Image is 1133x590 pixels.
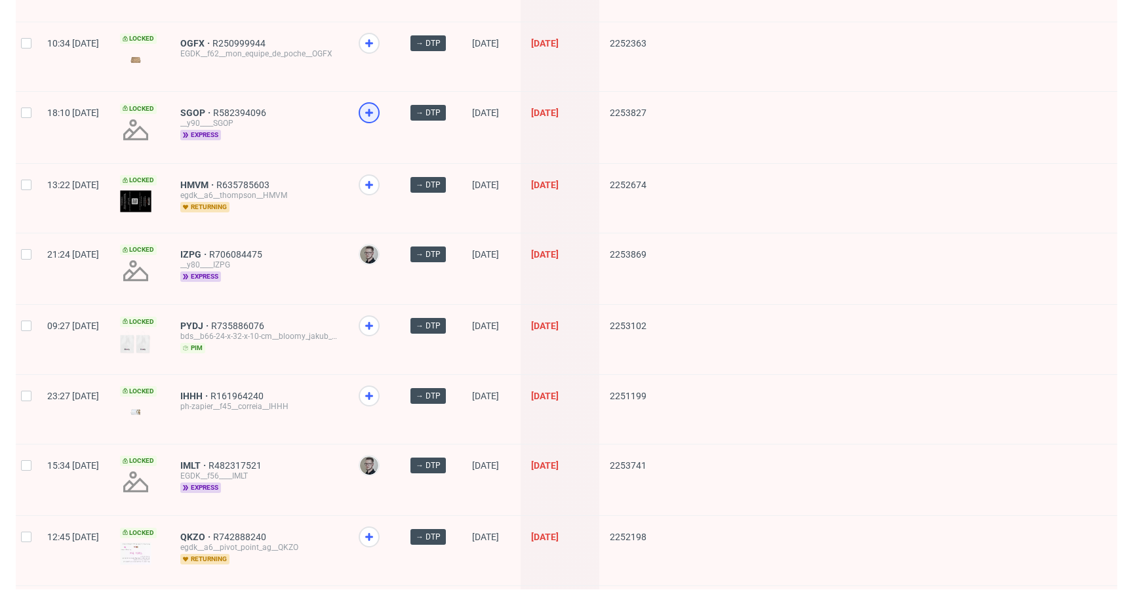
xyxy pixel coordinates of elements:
span: [DATE] [472,108,499,118]
div: egdk__a6__pivot_point_ag__QKZO [180,542,338,553]
span: express [180,271,221,282]
a: OGFX [180,38,212,49]
span: → DTP [416,107,441,119]
span: pim [180,343,205,353]
span: 2253102 [610,321,646,331]
span: [DATE] [472,532,499,542]
span: [DATE] [531,321,559,331]
span: Locked [120,528,157,538]
span: Locked [120,104,157,114]
img: version_two_editor_design.png [120,51,151,69]
span: [DATE] [531,249,559,260]
div: __y90____SGOP [180,118,338,128]
span: returning [180,202,229,212]
span: → DTP [416,460,441,471]
span: 23:27 [DATE] [47,391,99,401]
span: [DATE] [531,180,559,190]
span: 2251199 [610,391,646,401]
span: → DTP [416,179,441,191]
span: [DATE] [531,391,559,401]
a: R161964240 [210,391,266,401]
span: Locked [120,33,157,44]
span: 10:34 [DATE] [47,38,99,49]
a: IHHH [180,391,210,401]
img: version_two_editor_design.png [120,331,151,354]
img: version_two_editor_design [120,542,151,564]
a: R742888240 [213,532,269,542]
span: 12:45 [DATE] [47,532,99,542]
span: express [180,130,221,140]
a: IMLT [180,460,209,471]
span: [DATE] [472,249,499,260]
img: no_design.png [120,466,151,498]
a: IZPG [180,249,209,260]
div: EGDK__f62__mon_equipe_de_poche__OGFX [180,49,338,59]
span: → DTP [416,390,441,402]
span: 15:34 [DATE] [47,460,99,471]
span: [DATE] [472,391,499,401]
a: QKZO [180,532,213,542]
span: [DATE] [531,108,559,118]
img: version_two_editor_design.png [120,190,151,212]
span: Locked [120,245,157,255]
div: egdk__a6__thompson__HMVM [180,190,338,201]
span: express [180,482,221,493]
img: no_design.png [120,255,151,286]
img: no_design.png [120,114,151,146]
div: ph-zapier__f45__correia__IHHH [180,401,338,412]
span: 2253827 [610,108,646,118]
a: R635785603 [216,180,272,190]
span: Locked [120,386,157,397]
span: [DATE] [531,460,559,471]
span: Locked [120,456,157,466]
span: → DTP [416,248,441,260]
span: returning [180,554,229,564]
span: 18:10 [DATE] [47,108,99,118]
span: → DTP [416,37,441,49]
a: R706084475 [209,249,265,260]
a: R582394096 [213,108,269,118]
span: 2253741 [610,460,646,471]
span: [DATE] [531,38,559,49]
span: 21:24 [DATE] [47,249,99,260]
span: [DATE] [472,180,499,190]
a: PYDJ [180,321,211,331]
span: Locked [120,317,157,327]
a: HMVM [180,180,216,190]
span: [DATE] [472,460,499,471]
span: 09:27 [DATE] [47,321,99,331]
div: EGDK__f56____IMLT [180,471,338,481]
a: SGOP [180,108,213,118]
span: [DATE] [472,38,499,49]
span: → DTP [416,320,441,332]
span: 2252198 [610,532,646,542]
span: 2252363 [610,38,646,49]
a: R735886076 [211,321,267,331]
span: [DATE] [531,532,559,542]
div: bds__b66-24-x-32-x-10-cm__bloomy_jakub_wojtacki__PYDJ [180,331,338,342]
img: Krystian Gaza [360,245,378,264]
span: Locked [120,175,157,186]
a: R482317521 [209,460,264,471]
a: R250999944 [212,38,268,49]
span: [DATE] [472,321,499,331]
div: __y80____IZPG [180,260,338,270]
span: 2253869 [610,249,646,260]
span: → DTP [416,531,441,543]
